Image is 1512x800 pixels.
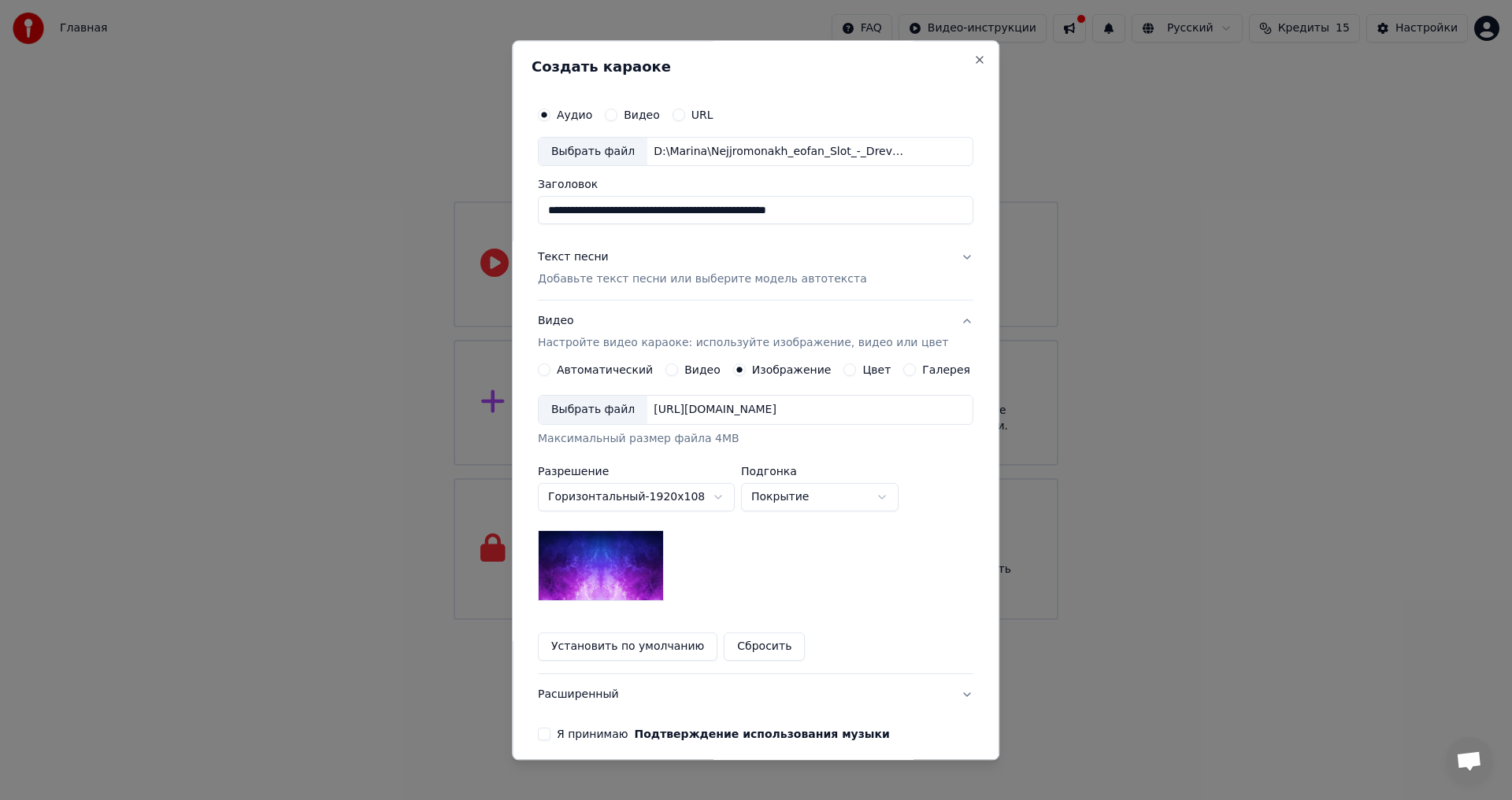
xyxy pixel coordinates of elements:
[532,60,980,74] h2: Создать караоке
[647,144,915,160] div: D:\Marina\Nejjromonakh_eofan_Slot_-_Drevnerusskaya_dusha_66932805.mp3
[538,336,948,352] p: Настройте видео караоке: используйте изображение, видео или цвет
[557,729,890,740] label: Я принимаю
[724,633,806,662] button: Сбросить
[863,365,891,376] label: Цвет
[624,109,660,120] label: Видео
[635,729,890,740] button: Я принимаю
[538,179,973,190] label: Заголовок
[538,432,973,448] div: Максимальный размер файла 4MB
[684,365,721,376] label: Видео
[539,138,647,166] div: Выбрать файл
[647,403,783,418] div: [URL][DOMAIN_NAME]
[557,109,592,120] label: Аудио
[538,633,717,662] button: Установить по умолчанию
[539,396,647,425] div: Выбрать файл
[538,466,735,477] label: Разрешение
[538,238,973,300] button: Текст песниДобавьте текст песни или выберите модель автотекста
[923,365,971,376] label: Галерея
[538,301,973,364] button: ВидеоНастройте видео караоке: используйте изображение, видео или цвет
[557,365,653,376] label: Автоматический
[538,250,609,266] div: Текст песни
[538,364,973,674] div: ВидеоНастройте видео караоке: используйте изображение, видео или цвет
[538,314,948,352] div: Видео
[741,466,899,477] label: Подгонка
[691,109,713,120] label: URL
[752,365,832,376] label: Изображение
[538,272,867,288] p: Добавьте текст песни или выберите модель автотекста
[538,675,973,716] button: Расширенный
